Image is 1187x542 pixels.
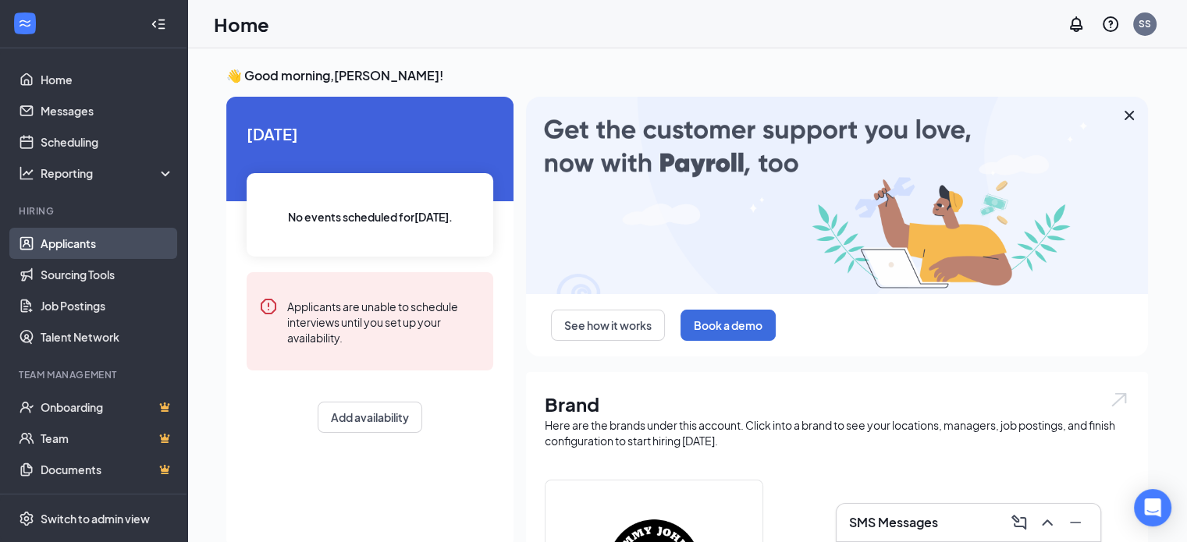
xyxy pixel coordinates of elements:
[17,16,33,31] svg: WorkstreamLogo
[545,417,1129,448] div: Here are the brands under this account. Click into a brand to see your locations, managers, job p...
[259,297,278,316] svg: Error
[681,310,776,341] button: Book a demo
[41,259,174,290] a: Sourcing Tools
[41,321,174,352] a: Talent Network
[849,514,938,531] h3: SMS Messages
[247,122,493,146] span: [DATE]
[1063,510,1088,535] button: Minimize
[1120,106,1139,125] svg: Cross
[1007,510,1032,535] button: ComposeMessage
[41,485,174,516] a: SurveysCrown
[41,126,174,158] a: Scheduling
[1038,513,1057,532] svg: ChevronUp
[19,511,34,526] svg: Settings
[1134,489,1171,526] div: Open Intercom Messenger
[287,297,481,345] div: Applicants are unable to schedule interviews until you set up your availability.
[318,402,422,433] button: Add availability
[1067,15,1086,34] svg: Notifications
[151,16,166,32] svg: Collapse
[1035,510,1060,535] button: ChevronUp
[41,64,174,95] a: Home
[545,391,1129,417] h1: Brand
[41,165,175,181] div: Reporting
[41,511,150,526] div: Switch to admin view
[1139,17,1151,30] div: SS
[1010,513,1029,532] svg: ComposeMessage
[41,454,174,485] a: DocumentsCrown
[226,67,1148,84] h3: 👋 Good morning, [PERSON_NAME] !
[1066,513,1085,532] svg: Minimize
[214,11,269,37] h1: Home
[1109,391,1129,409] img: open.6027fd2a22e1237b5b06.svg
[19,165,34,181] svg: Analysis
[19,368,171,381] div: Team Management
[41,423,174,454] a: TeamCrown
[1101,15,1120,34] svg: QuestionInfo
[19,204,171,218] div: Hiring
[41,290,174,321] a: Job Postings
[41,228,174,259] a: Applicants
[526,97,1148,294] img: payroll-large.gif
[41,95,174,126] a: Messages
[551,310,665,341] button: See how it works
[41,391,174,423] a: OnboardingCrown
[288,208,453,225] span: No events scheduled for [DATE] .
